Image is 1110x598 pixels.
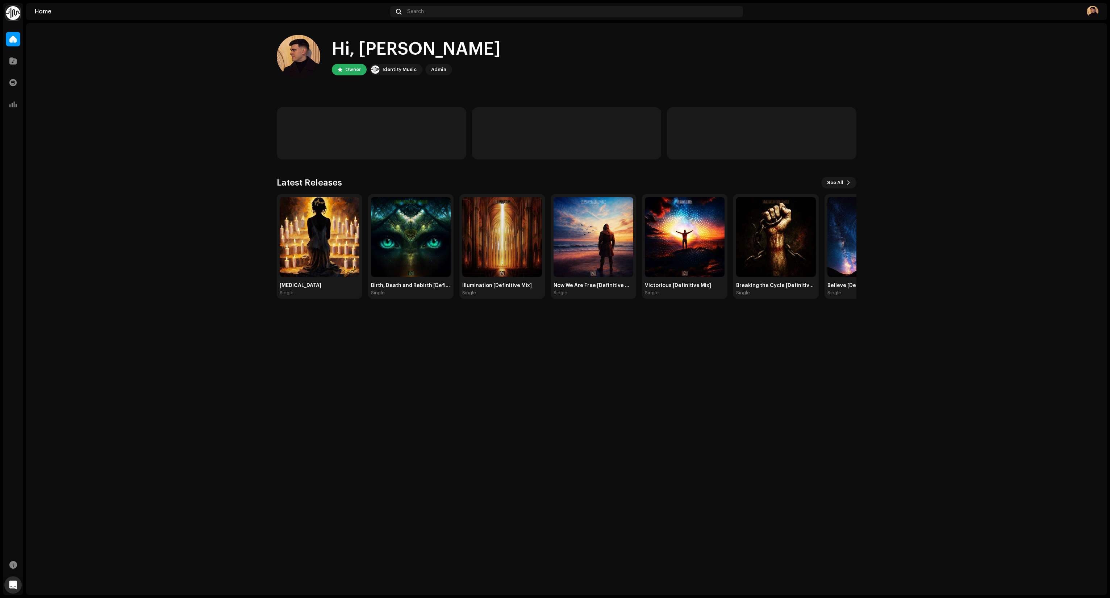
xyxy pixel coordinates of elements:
[383,65,417,74] div: Identity Music
[462,197,542,277] img: 27bbda51-01f5-42d6-8d69-d23ce452b257
[827,290,841,296] div: Single
[371,65,380,74] img: 0f74c21f-6d1c-4dbc-9196-dbddad53419e
[280,290,293,296] div: Single
[554,283,633,288] div: Now We Are Free [Definitive Mix]
[645,290,659,296] div: Single
[431,65,446,74] div: Admin
[827,197,907,277] img: 4931e5c9-dcf6-4a11-acb6-e4e26e4f240e
[345,65,361,74] div: Owner
[407,9,424,14] span: Search
[645,283,725,288] div: Victorious [Definitive Mix]
[645,197,725,277] img: 9ea0d16f-e5cc-46e2-87a6-fd77bff910fb
[280,197,359,277] img: 89e69686-c0fb-4701-8e69-9f3a42418080
[827,283,907,288] div: Believe [Definitive Mix]
[332,38,501,61] div: Hi, [PERSON_NAME]
[6,6,20,20] img: 0f74c21f-6d1c-4dbc-9196-dbddad53419e
[280,283,359,288] div: [MEDICAL_DATA]
[736,290,750,296] div: Single
[554,197,633,277] img: 0b4792ee-5098-48e8-835d-ce160eb52bef
[277,35,320,78] img: 83617363-842d-440f-aa1a-782b50a81e77
[4,576,22,594] div: Open Intercom Messenger
[371,290,385,296] div: Single
[1087,6,1098,17] img: 83617363-842d-440f-aa1a-782b50a81e77
[462,283,542,288] div: Illumination [Definitive Mix]
[35,9,387,14] div: Home
[821,177,856,188] button: See All
[554,290,567,296] div: Single
[736,197,816,277] img: a66f2b12-180b-4e61-b55f-0f831f3b22b8
[736,283,816,288] div: Breaking the Cycle [Definitive Mix]
[827,175,843,190] span: See All
[277,177,342,188] h3: Latest Releases
[371,283,451,288] div: Birth, Death and Rebirth [Definitive Mix]
[462,290,476,296] div: Single
[371,197,451,277] img: 25e75a91-9590-42ed-aba2-ddde5eda7be9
